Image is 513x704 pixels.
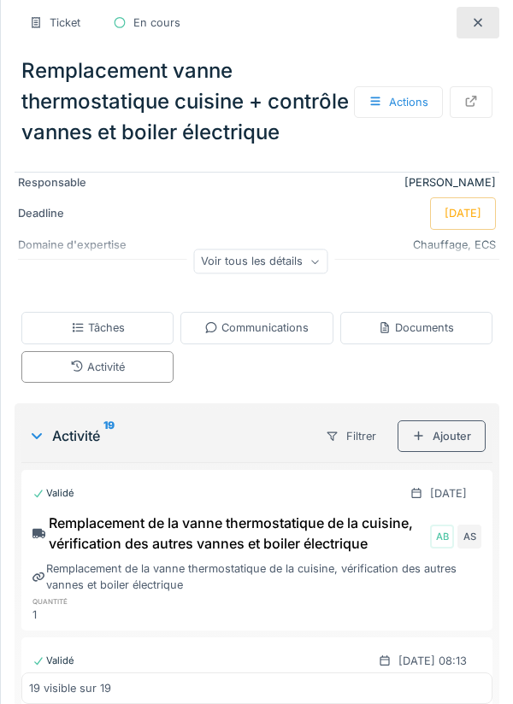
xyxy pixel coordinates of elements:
[354,86,443,118] div: Actions
[457,525,481,549] div: AS
[29,680,111,696] div: 19 visible sur 19
[398,420,486,452] div: Ajouter
[32,654,74,668] div: Validé
[32,607,179,623] div: 1
[15,49,499,155] div: Remplacement vanne thermostatique cuisine + contrôle vannes et boiler électrique
[70,359,125,375] div: Activité
[28,425,304,446] div: Activité
[103,425,115,446] sup: 19
[18,205,146,221] div: Deadline
[430,525,454,549] div: AB
[133,15,180,31] div: En cours
[398,653,467,669] div: [DATE] 08:13
[430,485,467,502] div: [DATE]
[50,15,80,31] div: Ticket
[18,174,496,191] div: [PERSON_NAME]
[32,513,427,554] div: Remplacement de la vanne thermostatique de la cuisine, vérification des autres vannes et boiler é...
[378,320,454,336] div: Documents
[311,420,391,452] div: Filtrer
[18,174,146,191] div: Responsable
[204,320,309,336] div: Communications
[71,320,125,336] div: Tâches
[32,595,179,607] h6: quantité
[32,486,74,501] div: Validé
[445,205,481,221] div: [DATE]
[32,560,481,593] div: Remplacement de la vanne thermostatique de la cuisine, vérification des autres vannes et boiler é...
[193,249,327,274] div: Voir tous les détails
